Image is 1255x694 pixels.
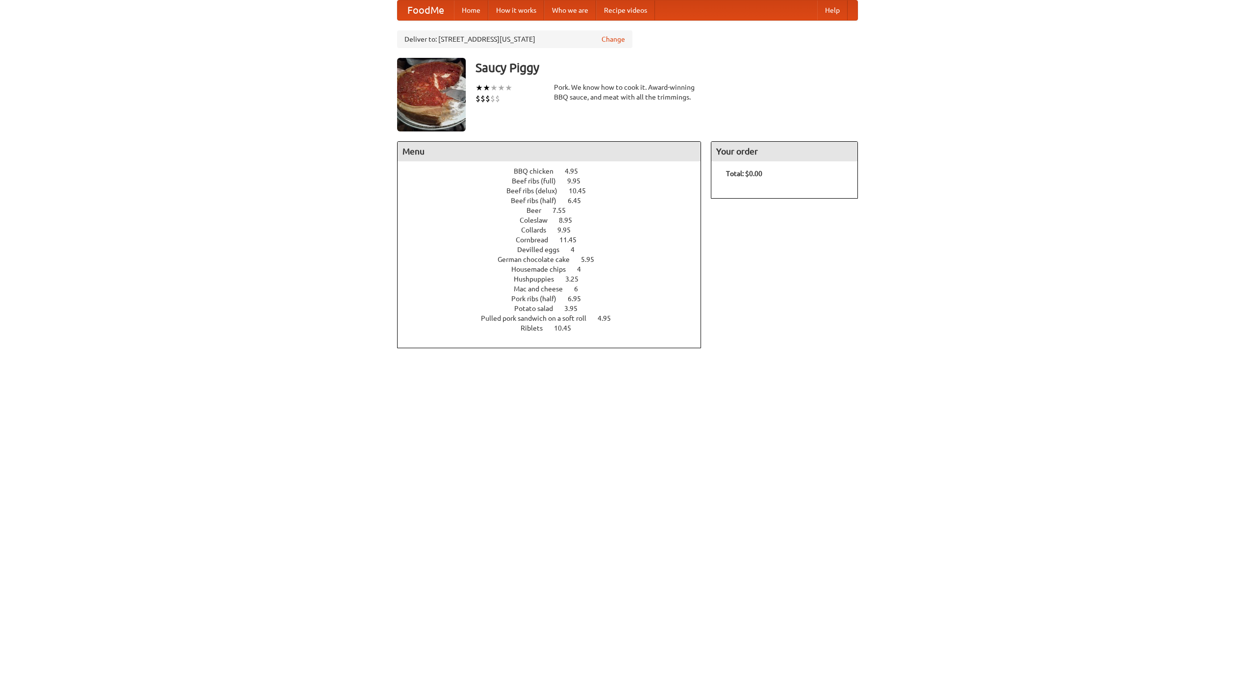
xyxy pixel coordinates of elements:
span: Housemade chips [511,265,576,273]
a: German chocolate cake 5.95 [498,256,612,263]
a: Mac and cheese 6 [514,285,596,293]
a: Pork ribs (half) 6.95 [511,295,599,303]
a: Devilled eggs 4 [517,246,593,254]
h3: Saucy Piggy [476,58,858,77]
span: 9.95 [557,226,580,234]
span: Beef ribs (delux) [506,187,567,195]
span: Potato salad [514,305,563,312]
li: ★ [476,82,483,93]
a: Beer 7.55 [527,206,584,214]
a: Change [602,34,625,44]
a: Coleslaw 8.95 [520,216,590,224]
span: Pulled pork sandwich on a soft roll [481,314,596,322]
li: ★ [505,82,512,93]
span: 10.45 [554,324,581,332]
span: 4 [571,246,584,254]
div: Pork. We know how to cook it. Award-winning BBQ sauce, and meat with all the trimmings. [554,82,701,102]
a: Hushpuppies 3.25 [514,275,597,283]
span: 7.55 [552,206,576,214]
li: $ [490,93,495,104]
a: Cornbread 11.45 [516,236,595,244]
span: Pork ribs (half) [511,295,566,303]
a: Beef ribs (delux) 10.45 [506,187,604,195]
span: 11.45 [559,236,586,244]
a: Housemade chips 4 [511,265,599,273]
span: Beer [527,206,551,214]
span: BBQ chicken [514,167,563,175]
a: Riblets 10.45 [521,324,589,332]
span: 6.45 [568,197,591,205]
h4: Menu [398,142,701,161]
span: 8.95 [559,216,582,224]
span: 10.45 [569,187,596,195]
a: Help [817,0,848,20]
li: $ [480,93,485,104]
h4: Your order [711,142,857,161]
span: Coleslaw [520,216,557,224]
a: Beef ribs (full) 9.95 [512,177,599,185]
span: Cornbread [516,236,558,244]
span: Collards [521,226,556,234]
a: Pulled pork sandwich on a soft roll 4.95 [481,314,629,322]
a: FoodMe [398,0,454,20]
span: 6 [574,285,588,293]
div: Deliver to: [STREET_ADDRESS][US_STATE] [397,30,632,48]
span: Beef ribs (half) [511,197,566,205]
span: Devilled eggs [517,246,569,254]
a: Who we are [544,0,596,20]
a: Recipe videos [596,0,655,20]
span: Mac and cheese [514,285,573,293]
a: Beef ribs (half) 6.45 [511,197,599,205]
span: German chocolate cake [498,256,579,263]
span: 4 [577,265,591,273]
a: BBQ chicken 4.95 [514,167,596,175]
a: How it works [488,0,544,20]
span: 5.95 [581,256,604,263]
b: Total: $0.00 [726,170,762,178]
a: Potato salad 3.95 [514,305,596,312]
span: 6.95 [568,295,591,303]
li: $ [476,93,480,104]
a: Collards 9.95 [521,226,589,234]
span: Riblets [521,324,552,332]
span: Beef ribs (full) [512,177,566,185]
span: Hushpuppies [514,275,564,283]
span: 3.25 [565,275,588,283]
li: $ [495,93,500,104]
span: 4.95 [598,314,621,322]
img: angular.jpg [397,58,466,131]
a: Home [454,0,488,20]
li: ★ [498,82,505,93]
li: ★ [490,82,498,93]
span: 4.95 [565,167,588,175]
span: 9.95 [567,177,590,185]
span: 3.95 [564,305,587,312]
li: ★ [483,82,490,93]
li: $ [485,93,490,104]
